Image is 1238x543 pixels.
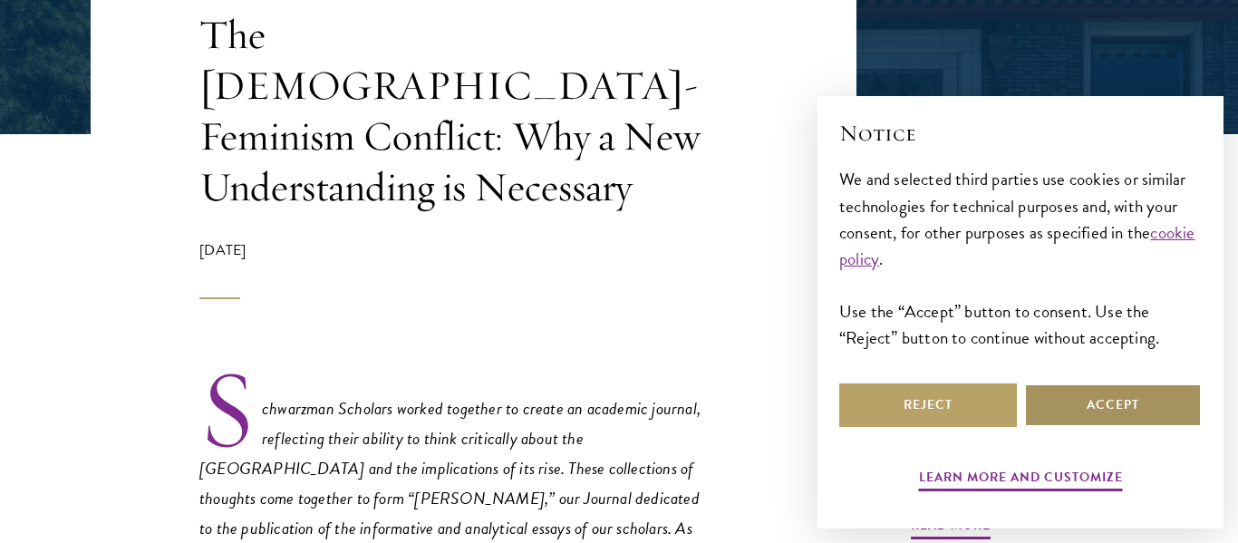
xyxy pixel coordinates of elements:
[919,466,1123,494] button: Learn more and customize
[839,118,1202,149] h2: Notice
[199,9,716,212] h1: The [DEMOGRAPHIC_DATA]-Feminism Conflict: Why a New Understanding is Necessary
[199,239,716,299] div: [DATE]
[1024,383,1202,427] button: Accept
[839,166,1202,350] div: We and selected third parties use cookies or similar technologies for technical purposes and, wit...
[839,383,1017,427] button: Reject
[839,219,1195,272] a: cookie policy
